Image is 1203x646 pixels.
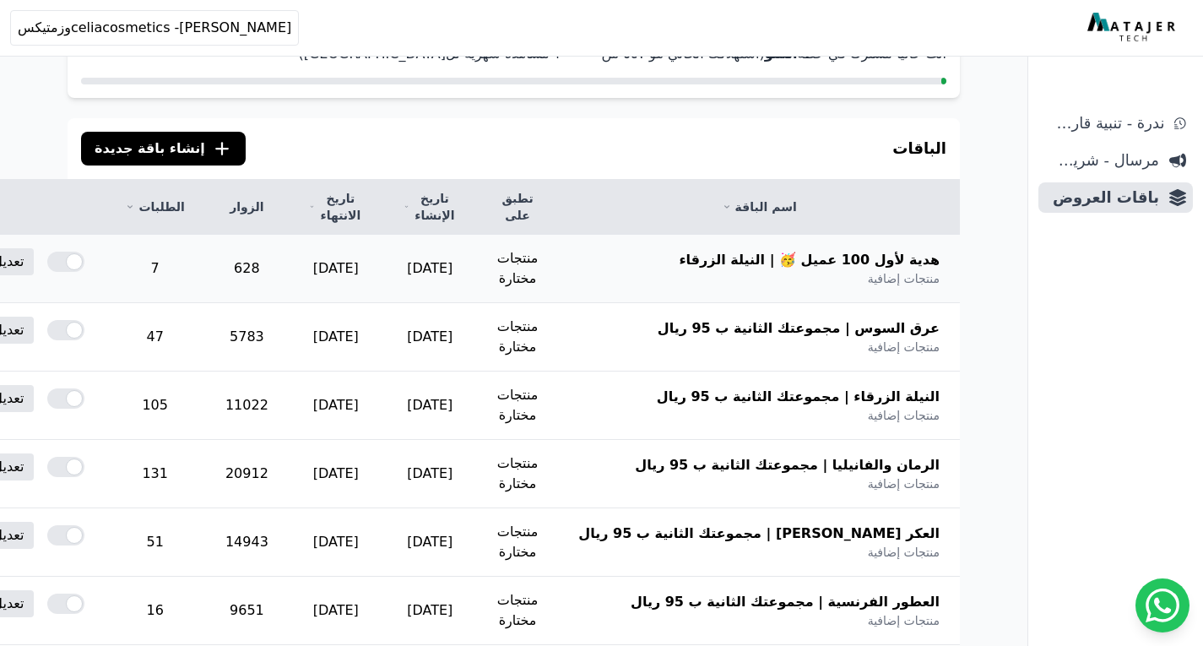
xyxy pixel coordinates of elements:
span: celiacosmetics -[PERSON_NAME]وزمتيكس [18,18,291,38]
td: [DATE] [289,508,383,577]
td: [DATE] [383,508,477,577]
img: MatajerTech Logo [1087,13,1179,43]
td: منتجات مختارة [477,372,559,440]
span: منتجات إضافية [868,475,940,492]
td: [DATE] [289,303,383,372]
a: الطلبات [125,198,184,215]
button: إنشاء باقة جديدة [81,132,246,166]
span: منتجات إضافية [868,612,940,629]
a: تاريخ الإنشاء [404,190,457,224]
td: 11022 [205,372,289,440]
span: إنشاء باقة جديدة [95,138,205,159]
span: منتجات إضافية [868,270,940,287]
td: [DATE] [289,440,383,508]
td: 16 [105,577,204,645]
td: 5783 [205,303,289,372]
td: 628 [205,235,289,303]
button: celiacosmetics -[PERSON_NAME]وزمتيكس [10,10,299,46]
span: منتجات إضافية [868,407,940,424]
a: تاريخ الانتهاء [309,190,363,224]
td: 131 [105,440,204,508]
td: [DATE] [289,372,383,440]
span: مرسال - شريط دعاية [1045,149,1159,172]
th: تطبق على [477,180,559,235]
span: ندرة - تنبية قارب علي النفاذ [1045,111,1164,135]
td: [DATE] [289,577,383,645]
span: هدية لأول 100 عميل 🥳 | النيلة الزرقاء [679,250,940,270]
h3: الباقات [892,137,946,160]
span: باقات العروض [1045,186,1159,209]
td: [DATE] [383,303,477,372]
td: 105 [105,372,204,440]
span: الرمان والفانيليا | مجموعتك الثانية ب 95 ريال [635,455,940,475]
td: منتجات مختارة [477,303,559,372]
td: 47 [105,303,204,372]
td: 20912 [205,440,289,508]
span: منتجات إضافية [868,544,940,561]
span: العكر [PERSON_NAME] | مجموعتك الثانية ب 95 ريال [578,524,940,544]
td: 9651 [205,577,289,645]
span: العطور الفرنسية | مجموعتك الثانية ب 95 ريال [631,592,940,612]
td: منتجات مختارة [477,440,559,508]
td: منتجات مختارة [477,577,559,645]
span: النيلة الزرقاء | مجموعتك الثانية ب 95 ريال [657,387,940,407]
td: منتجات مختارة [477,508,559,577]
span: منتجات إضافية [868,339,940,356]
td: 14943 [205,508,289,577]
td: [DATE] [383,372,477,440]
td: [DATE] [289,235,383,303]
td: 51 [105,508,204,577]
td: [DATE] [383,577,477,645]
th: الزوار [205,180,289,235]
td: [DATE] [383,235,477,303]
td: [DATE] [383,440,477,508]
a: اسم الباقة [578,198,940,215]
td: منتجات مختارة [477,235,559,303]
td: 7 [105,235,204,303]
span: عرق السوس | مجموعتك الثانية ب 95 ريال [658,318,940,339]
